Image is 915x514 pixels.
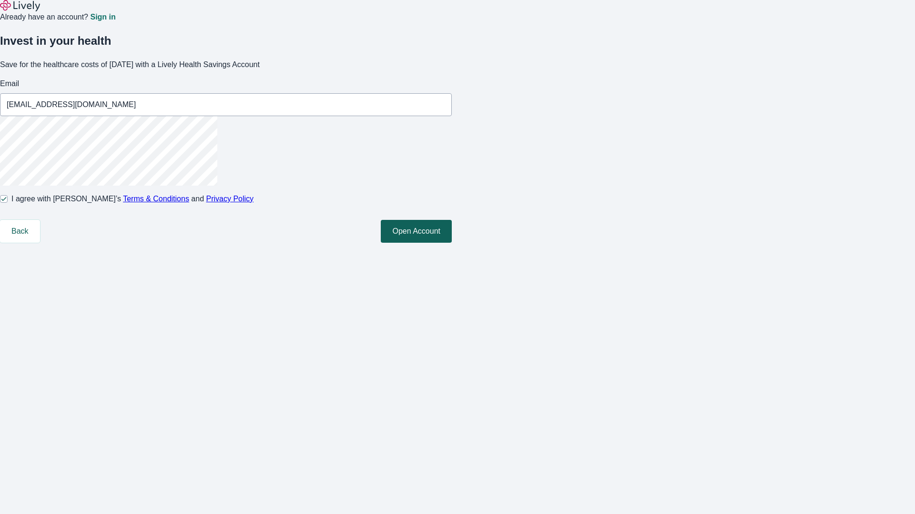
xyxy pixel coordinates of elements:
[90,13,115,21] a: Sign in
[206,195,254,203] a: Privacy Policy
[123,195,189,203] a: Terms & Conditions
[11,193,254,205] span: I agree with [PERSON_NAME]’s and
[381,220,452,243] button: Open Account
